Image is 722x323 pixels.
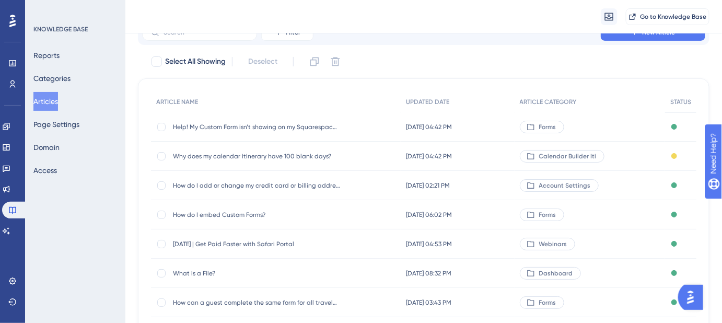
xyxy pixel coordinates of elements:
[248,55,277,68] span: Deselect
[173,211,340,219] span: How do I embed Custom Forms?
[239,52,287,71] button: Deselect
[670,98,691,106] span: STATUS
[33,46,60,65] button: Reports
[539,240,567,248] span: Webinars
[678,282,709,313] iframe: UserGuiding AI Assistant Launcher
[33,161,57,180] button: Access
[33,115,79,134] button: Page Settings
[539,269,573,278] span: Dashboard
[406,269,451,278] span: [DATE] 08:32 PM
[406,240,452,248] span: [DATE] 04:53 PM
[33,25,88,33] div: KNOWLEDGE BASE
[406,152,452,160] span: [DATE] 04:42 PM
[173,123,340,131] span: Help! My Custom Form isn’t showing on my Squarespace website.
[539,181,591,190] span: Account Settings
[539,152,597,160] span: Calendar Builder Iti
[406,98,449,106] span: UPDATED DATE
[626,8,709,25] button: Go to Knowledge Base
[406,298,451,307] span: [DATE] 03:43 PM
[539,211,556,219] span: Forms
[33,138,60,157] button: Domain
[173,152,340,160] span: Why does my calendar itinerary have 100 blank days?
[406,211,452,219] span: [DATE] 06:02 PM
[173,240,340,248] span: [DATE] | Get Paid Faster with Safari Portal
[539,298,556,307] span: Forms
[173,181,340,190] span: How do I add or change my credit card or billing address on file?
[406,123,452,131] span: [DATE] 04:42 PM
[173,298,340,307] span: How can a guest complete the same form for all travelers in a booking?
[25,3,65,15] span: Need Help?
[33,92,58,111] button: Articles
[539,123,556,131] span: Forms
[640,13,707,21] span: Go to Knowledge Base
[173,269,340,278] span: What is a File?
[33,69,71,88] button: Categories
[165,55,226,68] span: Select All Showing
[520,98,577,106] span: ARTICLE CATEGORY
[406,181,450,190] span: [DATE] 02:21 PM
[156,98,198,106] span: ARTICLE NAME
